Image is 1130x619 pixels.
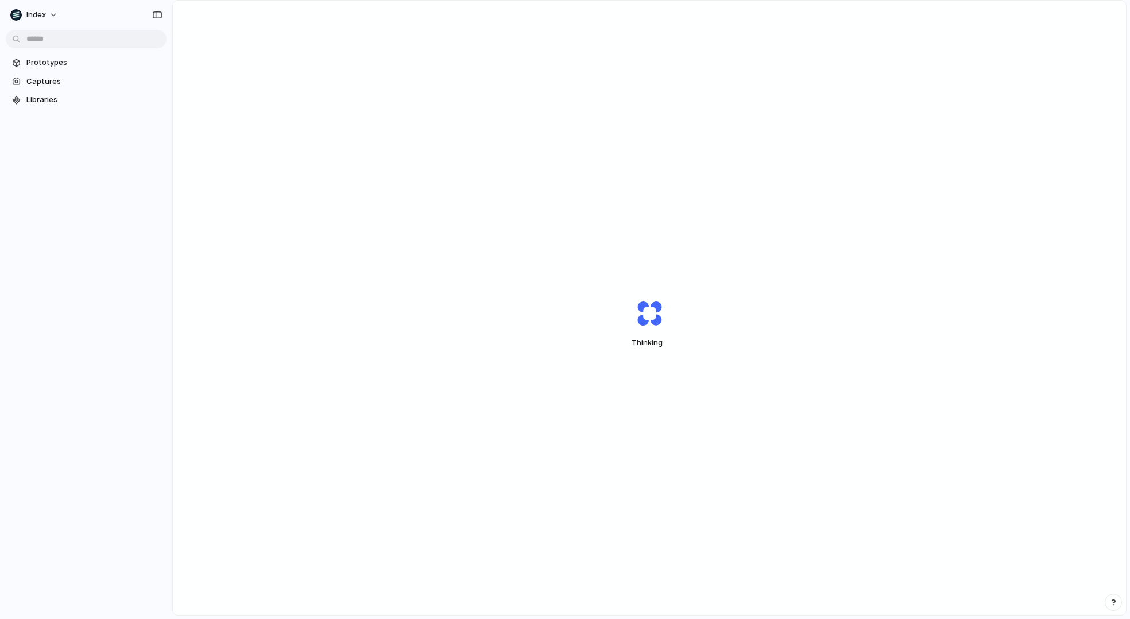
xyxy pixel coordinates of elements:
[6,91,167,109] a: Libraries
[26,76,162,87] span: Captures
[26,9,46,21] span: Index
[610,337,689,349] span: Thinking
[6,73,167,90] a: Captures
[6,6,64,24] button: Index
[6,54,167,71] a: Prototypes
[26,57,162,68] span: Prototypes
[26,94,162,106] span: Libraries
